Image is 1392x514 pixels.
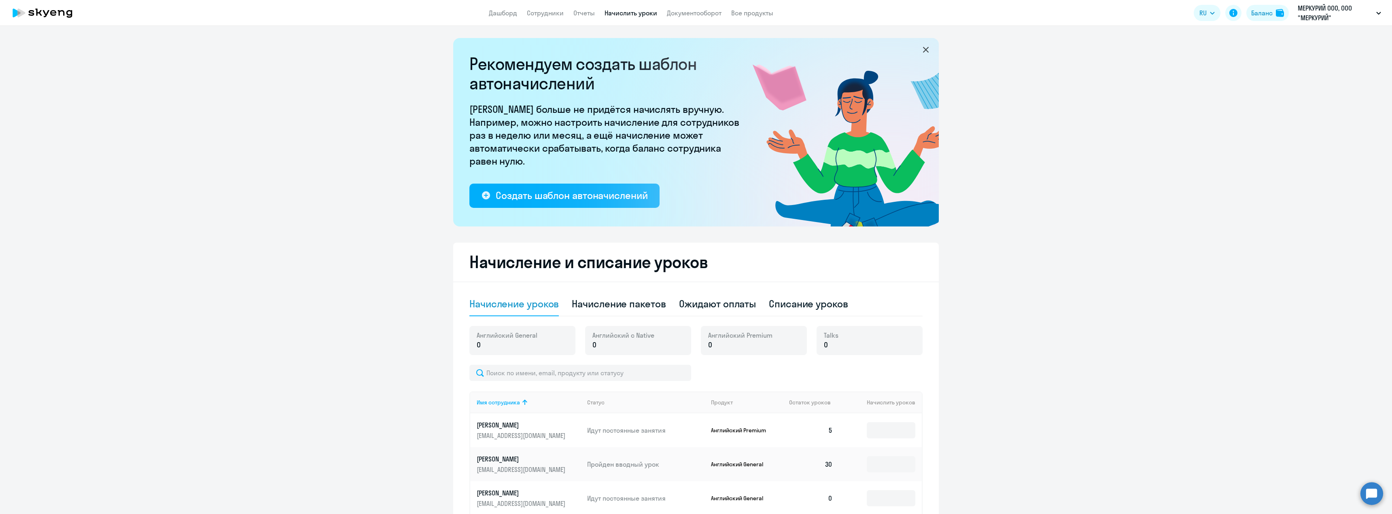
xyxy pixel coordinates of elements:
[711,461,772,468] p: Английский General
[824,340,828,350] span: 0
[587,494,704,503] p: Идут постоянные занятия
[469,365,691,381] input: Поиск по имени, email, продукту или статусу
[496,189,647,202] div: Создать шаблон автоначислений
[477,489,581,508] a: [PERSON_NAME][EMAIL_ADDRESS][DOMAIN_NAME]
[679,297,756,310] div: Ожидают оплаты
[477,340,481,350] span: 0
[711,399,733,406] div: Продукт
[1294,3,1385,23] button: МЕРКУРИЙ ООО, ООО "МЕРКУРИЙ"
[731,9,773,17] a: Все продукты
[839,391,922,413] th: Начислить уроков
[477,455,581,474] a: [PERSON_NAME][EMAIL_ADDRESS][DOMAIN_NAME]
[1251,8,1273,18] div: Баланс
[489,9,517,17] a: Дашборд
[477,489,567,497] p: [PERSON_NAME]
[587,460,704,469] p: Пройден вводный урок
[477,421,567,429] p: [PERSON_NAME]
[783,447,839,481] td: 30
[573,9,595,17] a: Отчеты
[592,331,654,340] span: Английский с Native
[477,331,537,340] span: Английский General
[469,184,660,208] button: Создать шаблон автоначислений
[789,399,831,406] span: Остаток уроков
[1298,3,1373,23] p: МЕРКУРИЙ ООО, ООО "МЕРКУРИЙ"
[769,297,848,310] div: Списание уроков
[711,427,772,434] p: Английский Premium
[708,331,772,340] span: Английский Premium
[477,431,567,440] p: [EMAIL_ADDRESS][DOMAIN_NAME]
[477,399,581,406] div: Имя сотрудника
[824,331,838,340] span: Talks
[572,297,666,310] div: Начисление пакетов
[469,54,745,93] h2: Рекомендуем создать шаблон автоначислений
[711,399,783,406] div: Продукт
[708,340,712,350] span: 0
[587,426,704,435] p: Идут постоянные занятия
[592,340,596,350] span: 0
[527,9,564,17] a: Сотрудники
[667,9,721,17] a: Документооборот
[587,399,704,406] div: Статус
[587,399,605,406] div: Статус
[469,103,745,167] p: [PERSON_NAME] больше не придётся начислять вручную. Например, можно настроить начисление для сотр...
[605,9,657,17] a: Начислить уроки
[469,252,923,272] h2: Начисление и списание уроков
[1199,8,1207,18] span: RU
[783,413,839,447] td: 5
[477,399,520,406] div: Имя сотрудника
[711,495,772,502] p: Английский General
[477,455,567,463] p: [PERSON_NAME]
[477,421,581,440] a: [PERSON_NAME][EMAIL_ADDRESS][DOMAIN_NAME]
[1194,5,1220,21] button: RU
[1246,5,1289,21] button: Балансbalance
[477,499,567,508] p: [EMAIL_ADDRESS][DOMAIN_NAME]
[1276,9,1284,17] img: balance
[789,399,839,406] div: Остаток уроков
[477,465,567,474] p: [EMAIL_ADDRESS][DOMAIN_NAME]
[469,297,559,310] div: Начисление уроков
